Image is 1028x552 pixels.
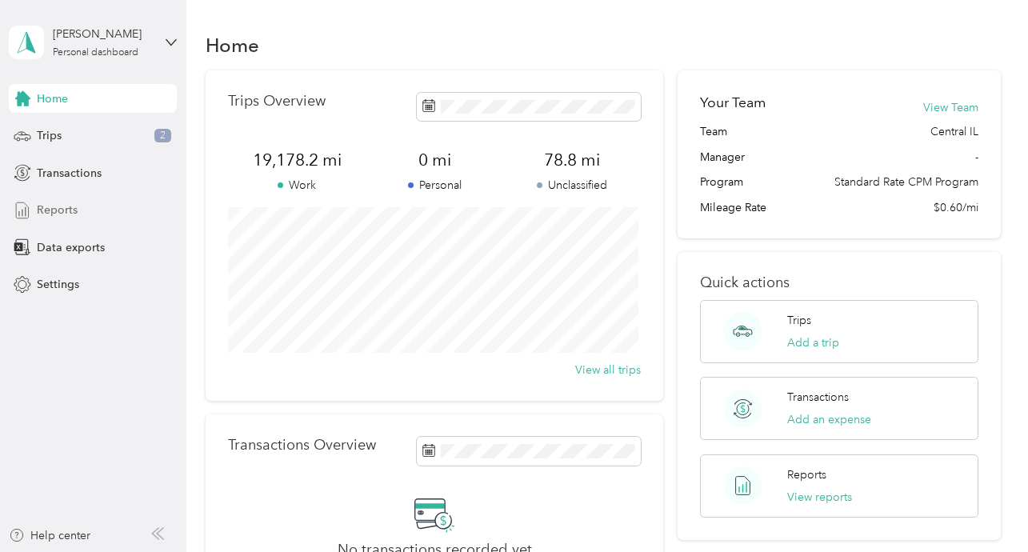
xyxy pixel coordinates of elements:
button: View Team [923,99,978,116]
h1: Home [206,37,259,54]
span: Data exports [37,239,105,256]
p: Transactions Overview [228,437,376,454]
p: Transactions [787,389,849,406]
span: Reports [37,202,78,218]
span: Transactions [37,165,102,182]
span: $0.60/mi [934,199,978,216]
p: Personal [366,177,503,194]
p: Trips Overview [228,93,326,110]
p: Reports [787,466,826,483]
span: 0 mi [366,149,503,171]
span: Manager [700,149,745,166]
span: 78.8 mi [503,149,641,171]
button: Help center [9,527,90,544]
h2: Your Team [700,93,766,113]
span: Central IL [930,123,978,140]
span: Mileage Rate [700,199,766,216]
span: Home [37,90,68,107]
span: Standard Rate CPM Program [834,174,978,190]
span: Settings [37,276,79,293]
div: [PERSON_NAME] [53,26,153,42]
p: Work [228,177,366,194]
span: Team [700,123,727,140]
p: Quick actions [700,274,978,291]
span: 2 [154,129,171,143]
button: View reports [787,489,852,506]
span: 19,178.2 mi [228,149,366,171]
span: Trips [37,127,62,144]
p: Trips [787,312,811,329]
span: Program [700,174,743,190]
button: Add an expense [787,411,871,428]
button: View all trips [575,362,641,378]
iframe: Everlance-gr Chat Button Frame [938,462,1028,552]
span: - [975,149,978,166]
p: Unclassified [503,177,641,194]
div: Personal dashboard [53,48,138,58]
button: Add a trip [787,334,839,351]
